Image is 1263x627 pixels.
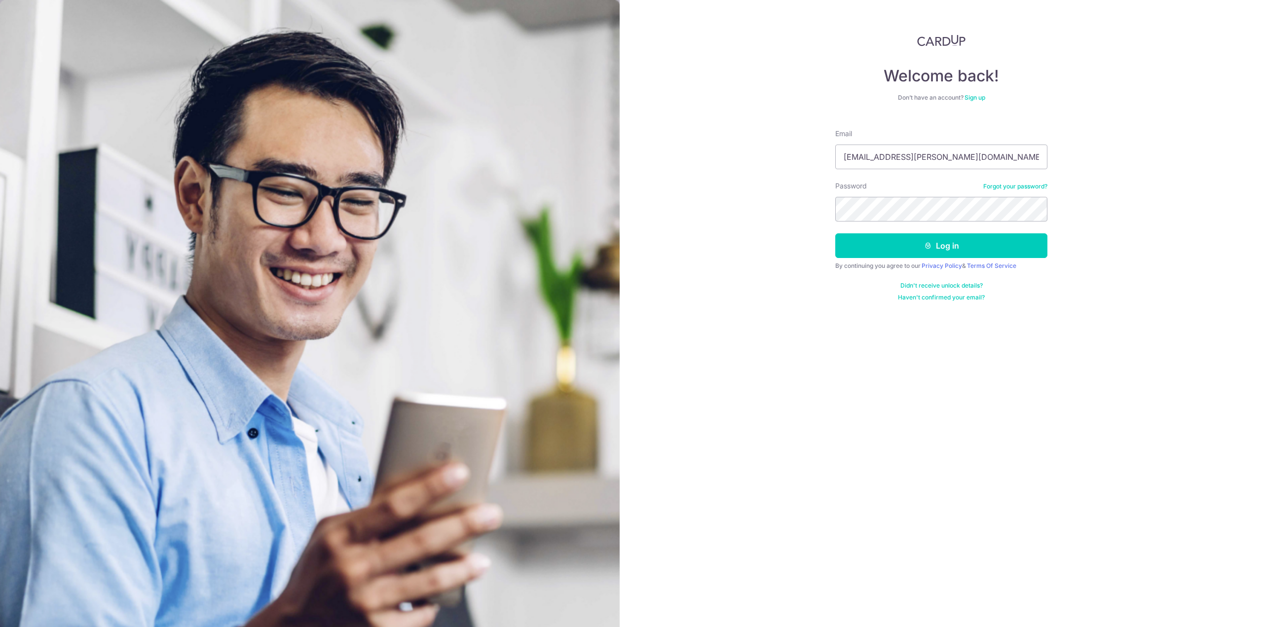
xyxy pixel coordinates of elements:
[917,35,966,46] img: CardUp Logo
[835,262,1047,270] div: By continuing you agree to our &
[835,145,1047,169] input: Enter your Email
[835,129,852,139] label: Email
[835,233,1047,258] button: Log in
[983,183,1047,190] a: Forgot your password?
[835,66,1047,86] h4: Welcome back!
[967,262,1016,269] a: Terms Of Service
[900,282,983,290] a: Didn't receive unlock details?
[898,294,985,301] a: Haven't confirmed your email?
[835,181,867,191] label: Password
[965,94,985,101] a: Sign up
[922,262,962,269] a: Privacy Policy
[835,94,1047,102] div: Don’t have an account?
